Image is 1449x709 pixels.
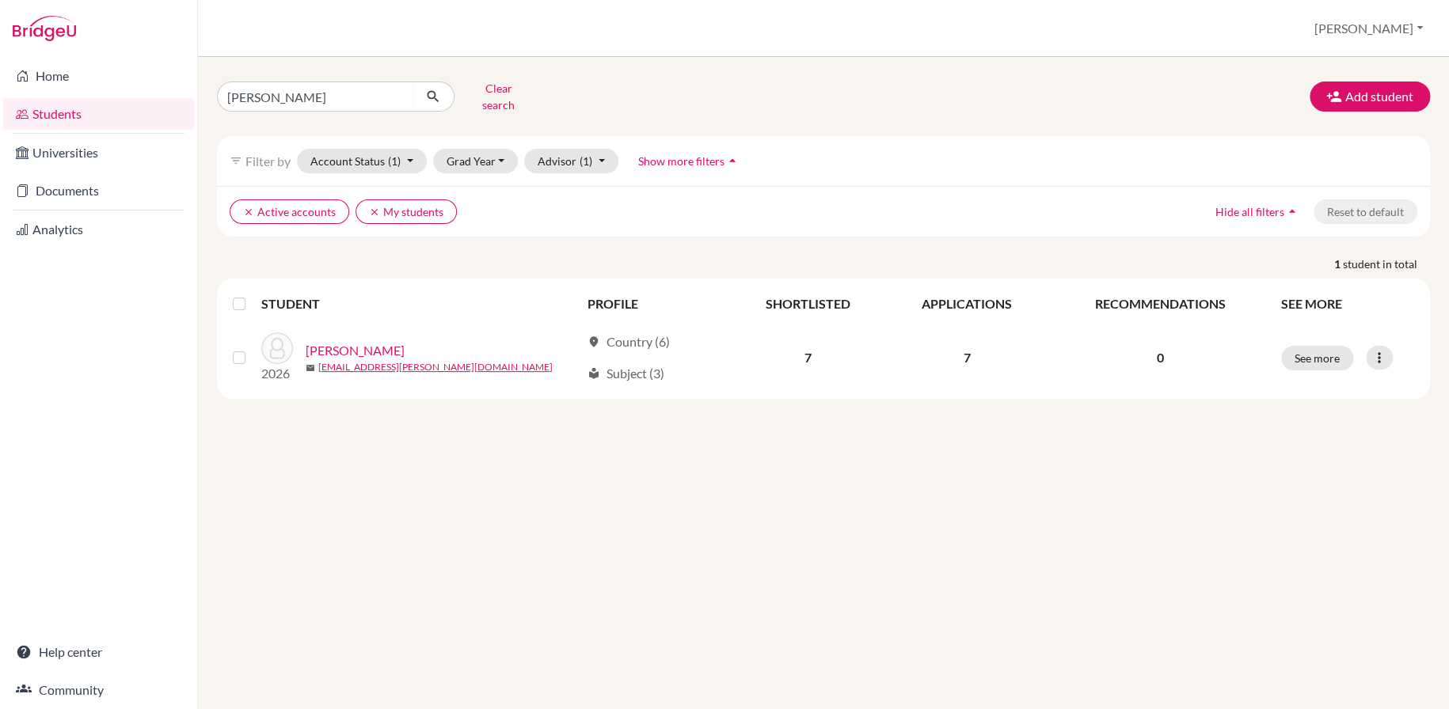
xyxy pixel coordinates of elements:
button: Clear search [454,76,542,117]
th: PROFILE [578,285,730,323]
span: location_on [588,336,600,348]
th: APPLICATIONS [885,285,1048,323]
i: arrow_drop_up [724,153,740,169]
div: Subject (3) [588,364,664,383]
a: Universities [3,137,194,169]
button: Grad Year [433,149,519,173]
button: See more [1281,346,1353,370]
button: Account Status(1) [297,149,427,173]
span: local_library [588,367,600,380]
button: clearActive accounts [230,199,349,224]
img: Todi, Kavish [261,332,293,364]
td: 7 [730,323,885,392]
button: Advisor(1) [524,149,618,173]
a: [PERSON_NAME] [306,341,405,360]
a: Documents [3,175,194,207]
button: Show more filtersarrow_drop_up [625,149,754,173]
a: Help center [3,636,194,668]
span: student in total [1343,256,1430,272]
span: Filter by [245,154,291,169]
a: [EMAIL_ADDRESS][PERSON_NAME][DOMAIN_NAME] [318,360,553,374]
span: (1) [388,154,401,168]
th: STUDENT [261,285,578,323]
img: Bridge-U [13,16,76,41]
td: 7 [885,323,1048,392]
span: Hide all filters [1215,205,1284,218]
button: [PERSON_NAME] [1307,13,1430,44]
i: arrow_drop_up [1284,203,1300,219]
button: Hide all filtersarrow_drop_up [1202,199,1314,224]
p: 0 [1058,348,1262,367]
button: Reset to default [1314,199,1417,224]
i: clear [243,207,254,218]
p: 2026 [261,364,293,383]
i: clear [369,207,380,218]
th: SEE MORE [1272,285,1424,323]
button: Add student [1310,82,1430,112]
a: Analytics [3,214,194,245]
th: RECOMMENDATIONS [1048,285,1272,323]
i: filter_list [230,154,242,167]
span: Show more filters [638,154,724,168]
a: Students [3,98,194,130]
a: Community [3,674,194,706]
span: (1) [580,154,592,168]
span: mail [306,363,315,373]
input: Find student by name... [217,82,413,112]
div: Country (6) [588,332,670,351]
strong: 1 [1334,256,1343,272]
button: clearMy students [356,199,457,224]
th: SHORTLISTED [730,285,885,323]
a: Home [3,60,194,92]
